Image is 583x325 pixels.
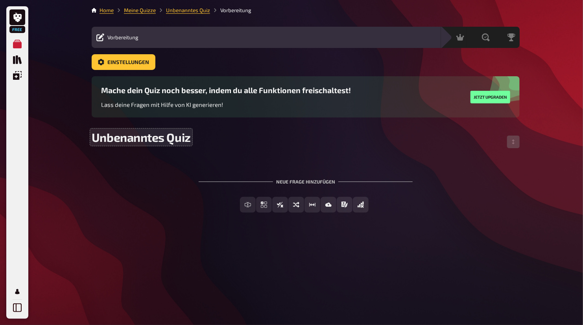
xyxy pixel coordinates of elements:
[470,91,510,103] button: Jetzt upgraden
[92,54,155,70] a: Einstellungen
[304,197,320,213] button: Schätzfrage
[507,136,520,148] button: Reihenfolge anpassen
[272,197,288,213] button: Wahr / Falsch
[9,284,25,299] a: Mein Konto
[199,166,413,191] div: Neue Frage hinzufügen
[100,6,114,14] li: Home
[337,197,352,213] button: Prosa (Langtext)
[10,27,24,32] span: Free
[101,86,351,95] h3: Mache dein Quiz noch besser, indem du alle Funktionen freischaltest!
[124,7,156,13] a: Meine Quizze
[210,6,251,14] li: Vorbereitung
[107,34,138,40] span: Vorbereitung
[156,6,210,14] li: Unbenanntes Quiz
[288,197,304,213] button: Sortierfrage
[101,101,223,108] span: Lass deine Fragen mit Hilfe von KI generieren!
[9,36,25,52] a: Meine Quizze
[92,130,191,144] span: Unbenanntes Quiz
[9,68,25,83] a: Einblendungen
[100,7,114,13] a: Home
[353,197,369,213] button: Offline Frage
[114,6,156,14] li: Meine Quizze
[240,197,256,213] button: Freitext Eingabe
[256,197,272,213] button: Einfachauswahl
[107,60,149,65] span: Einstellungen
[9,52,25,68] a: Quiz Sammlung
[321,197,336,213] button: Bild-Antwort
[166,7,210,13] a: Unbenanntes Quiz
